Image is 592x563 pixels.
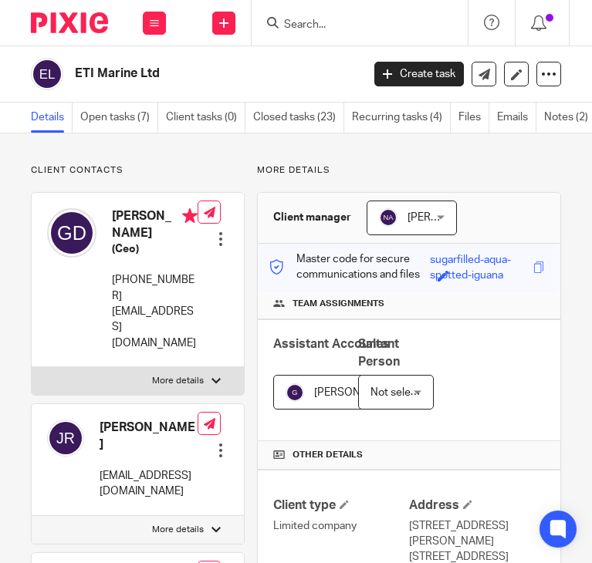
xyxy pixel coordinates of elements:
[166,103,245,133] a: Client tasks (0)
[273,338,399,350] span: Assistant Accountant
[430,252,529,270] div: sugarfilled-aqua-spotted-iguana
[100,420,198,453] h4: [PERSON_NAME]
[253,103,344,133] a: Closed tasks (23)
[152,375,204,387] p: More details
[273,518,409,534] p: Limited company
[409,518,545,550] p: [STREET_ADDRESS][PERSON_NAME]
[75,66,296,82] h2: ETI Marine Ltd
[31,164,245,177] p: Client contacts
[282,19,421,32] input: Search
[273,497,409,514] h4: Client type
[286,383,304,402] img: svg%3E
[374,62,464,86] a: Create task
[47,208,96,258] img: svg%3E
[273,210,351,225] h3: Client manager
[112,304,198,351] p: [EMAIL_ADDRESS][DOMAIN_NAME]
[408,212,492,223] span: [PERSON_NAME]
[409,497,545,514] h4: Address
[112,272,198,304] p: [PHONE_NUMBER]
[182,208,198,224] i: Primary
[497,103,536,133] a: Emails
[293,298,384,310] span: Team assignments
[152,524,204,536] p: More details
[80,103,158,133] a: Open tasks (7)
[112,241,198,257] h5: (Ceo)
[314,387,399,398] span: [PERSON_NAME]
[352,103,451,133] a: Recurring tasks (4)
[31,12,108,33] img: Pixie
[100,468,198,500] p: [EMAIL_ADDRESS][DOMAIN_NAME]
[269,251,430,283] p: Master code for secure communications and files
[112,208,198,241] h4: [PERSON_NAME]
[293,449,363,461] span: Other details
[31,58,63,90] img: svg%3E
[379,208,397,227] img: svg%3E
[47,420,84,457] img: svg%3E
[358,338,400,368] span: Sales Person
[257,164,561,177] p: More details
[370,387,433,398] span: Not selected
[458,103,489,133] a: Files
[31,103,73,133] a: Details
